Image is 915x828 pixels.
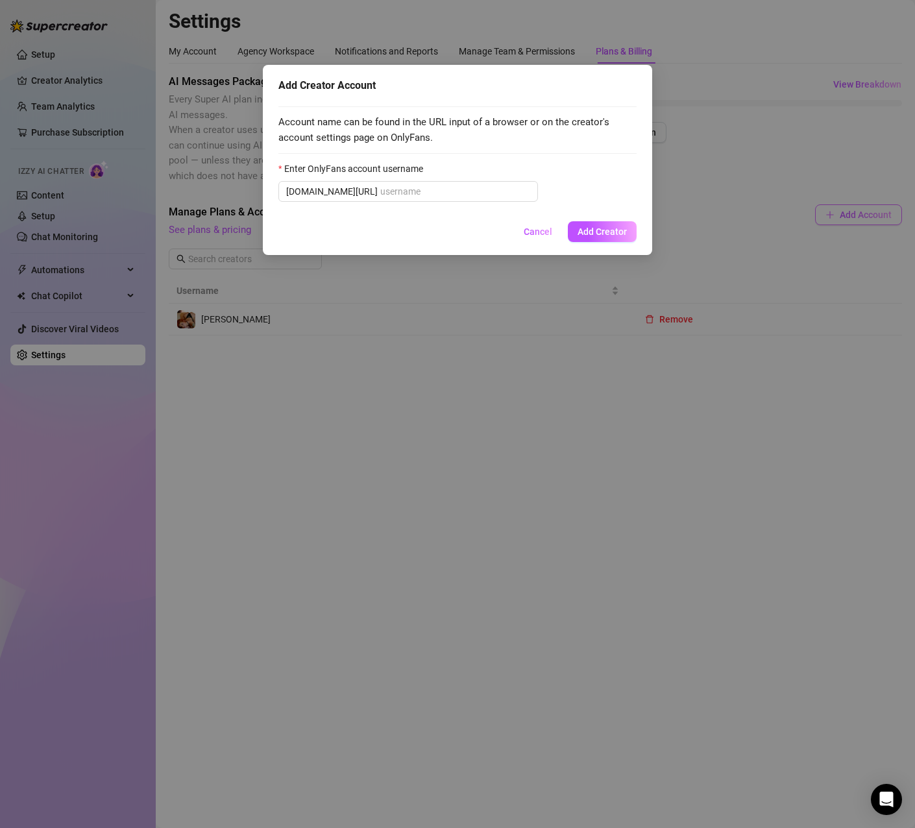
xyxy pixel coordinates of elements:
button: Add Creator [568,221,637,242]
label: Enter OnlyFans account username [278,162,432,176]
div: Open Intercom Messenger [871,784,902,815]
span: Account name can be found in the URL input of a browser or on the creator's account settings page... [278,115,637,145]
span: [DOMAIN_NAME][URL] [286,184,378,199]
input: Enter OnlyFans account username [380,184,530,199]
span: Cancel [524,226,552,237]
div: Add Creator Account [278,78,637,93]
button: Cancel [513,221,563,242]
span: Add Creator [578,226,627,237]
